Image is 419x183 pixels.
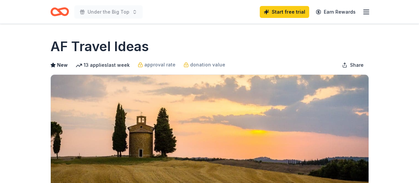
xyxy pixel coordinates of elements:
[138,61,175,69] a: approval rate
[190,61,225,69] span: donation value
[183,61,225,69] a: donation value
[76,61,130,69] div: 13 applies last week
[50,37,149,56] h1: AF Travel Ideas
[88,8,129,16] span: Under the Big Top
[260,6,309,18] a: Start free trial
[350,61,364,69] span: Share
[50,4,69,20] a: Home
[144,61,175,69] span: approval rate
[74,5,143,19] button: Under the Big Top
[337,58,369,72] button: Share
[312,6,360,18] a: Earn Rewards
[57,61,68,69] span: New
